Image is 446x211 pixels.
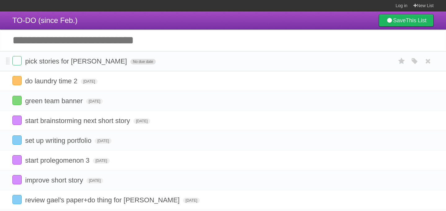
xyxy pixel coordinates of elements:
[95,138,111,144] span: [DATE]
[12,155,22,165] label: Done
[406,17,426,24] b: This List
[12,116,22,125] label: Done
[12,96,22,105] label: Done
[86,99,103,104] span: [DATE]
[12,135,22,145] label: Done
[25,117,132,125] span: start brainstorming next short story
[25,137,93,144] span: set up writing portfolio
[25,176,85,184] span: improve short story
[93,158,110,164] span: [DATE]
[25,57,129,65] span: pick stories for [PERSON_NAME]
[12,16,77,24] span: TO-DO (since Feb.)
[86,178,103,183] span: [DATE]
[130,59,155,64] span: No due date
[81,79,98,84] span: [DATE]
[12,195,22,204] label: Done
[25,196,181,204] span: review gael's paper+do thing for [PERSON_NAME]
[396,56,408,66] label: Star task
[25,156,91,164] span: start prolegomenon 3
[25,97,84,105] span: green team banner
[12,175,22,184] label: Done
[25,77,79,85] span: do laundry time 2
[379,14,434,27] a: SaveThis List
[12,56,22,65] label: Done
[12,76,22,85] label: Done
[133,118,150,124] span: [DATE]
[183,198,200,203] span: [DATE]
